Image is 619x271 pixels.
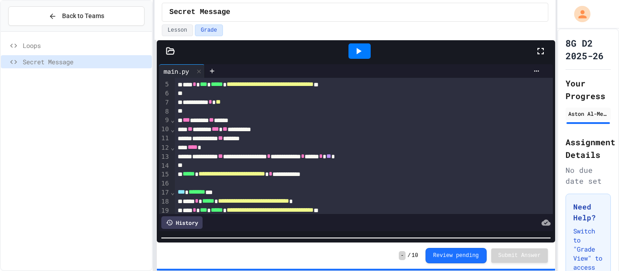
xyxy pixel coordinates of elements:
[23,57,148,67] span: Secret Message
[195,24,223,36] button: Grade
[566,77,611,102] h2: Your Progress
[159,162,170,171] div: 14
[170,144,175,151] span: Fold line
[566,136,611,161] h2: Assignment Details
[162,24,193,36] button: Lesson
[426,248,487,263] button: Review pending
[573,201,603,223] h3: Need Help?
[399,251,406,260] span: -
[170,116,175,124] span: Fold line
[159,80,170,89] div: 5
[159,188,170,197] div: 17
[170,126,175,133] span: Fold line
[159,170,170,179] div: 15
[159,89,170,98] div: 6
[159,107,170,116] div: 8
[159,179,170,188] div: 16
[568,109,608,118] div: Aston Al-Mehdi
[159,67,193,76] div: main.py
[159,98,170,107] div: 7
[407,252,411,259] span: /
[159,143,170,152] div: 12
[566,37,611,62] h1: 8G D2 2025-26
[62,11,104,21] span: Back to Teams
[159,116,170,125] div: 9
[169,7,230,18] span: Secret Message
[161,216,203,229] div: History
[159,64,205,78] div: main.py
[23,41,148,50] span: Loops
[498,252,541,259] span: Submit Answer
[159,206,170,215] div: 19
[159,152,170,162] div: 13
[170,189,175,196] span: Fold line
[159,125,170,134] div: 10
[411,252,418,259] span: 10
[8,6,145,26] button: Back to Teams
[159,134,170,143] div: 11
[491,248,548,263] button: Submit Answer
[159,197,170,206] div: 18
[565,4,593,24] div: My Account
[566,165,611,186] div: No due date set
